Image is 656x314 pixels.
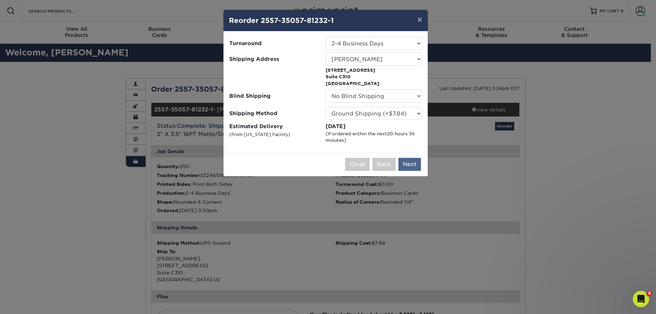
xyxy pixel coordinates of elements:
[229,110,320,118] span: Shipping Method
[345,158,370,171] button: Close
[326,67,422,87] p: [STREET_ADDRESS] Suite C310 [GEOGRAPHIC_DATA]
[398,158,421,171] button: Next
[229,92,320,100] span: Blind Shipping
[229,40,320,47] span: Turnaround
[372,158,396,171] button: Back
[412,10,427,29] button: ×
[326,131,422,144] div: (If ordered within the next )
[229,15,422,26] h4: Reorder 2557-35057-81232-1
[229,123,326,144] label: Estimated Delivery
[229,132,290,137] small: (From [US_STATE] Facility)
[633,291,649,307] iframe: Intercom live chat
[229,55,320,63] span: Shipping Address
[326,123,422,131] div: [DATE]
[647,291,652,296] span: 8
